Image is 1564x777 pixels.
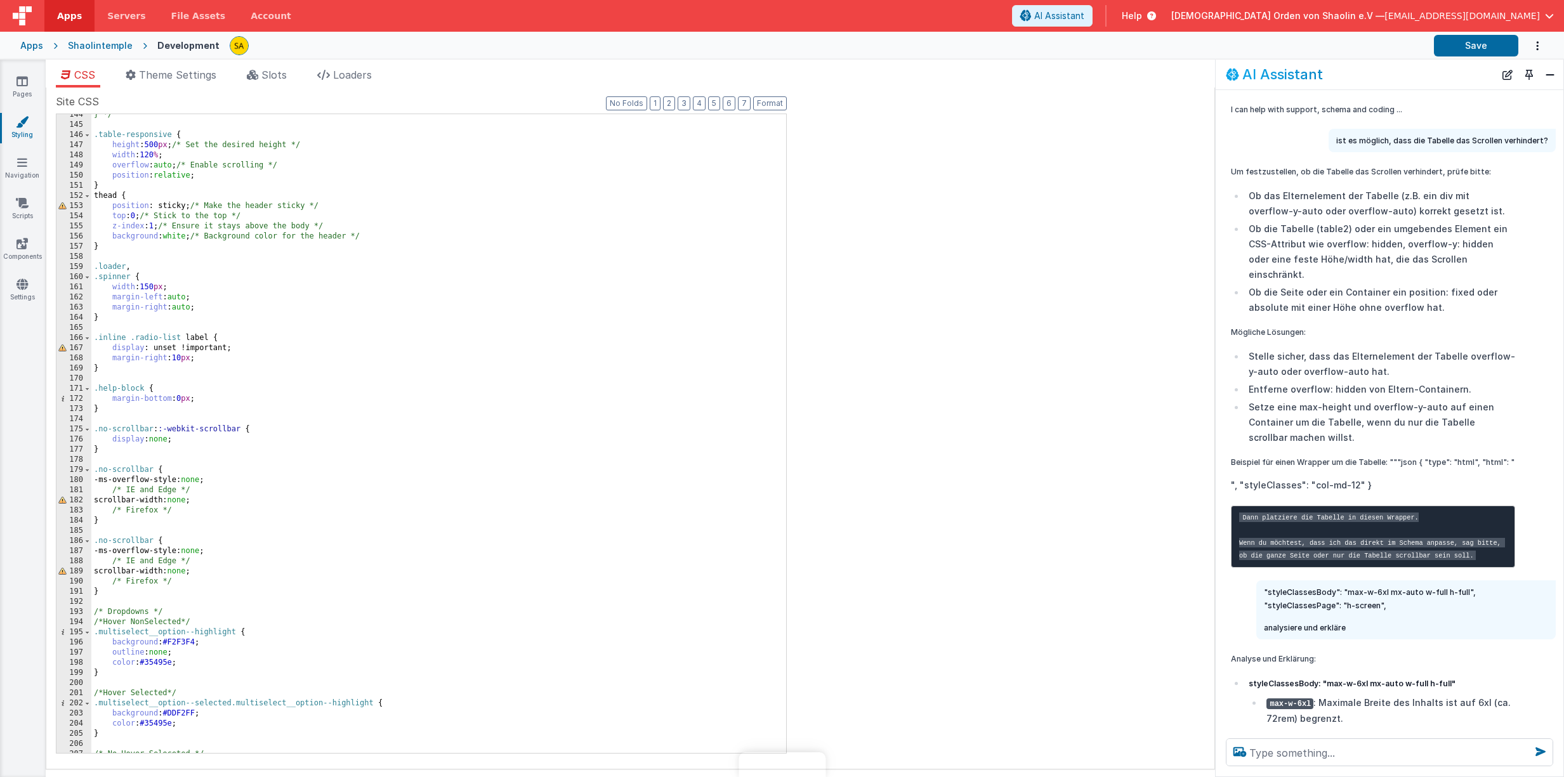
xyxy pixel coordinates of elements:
[56,242,91,252] div: 157
[1231,103,1515,116] p: I can help with support, schema and coding ...
[57,10,82,22] span: Apps
[56,110,91,120] div: 144
[56,506,91,516] div: 183
[56,668,91,678] div: 199
[738,96,751,110] button: 7
[56,678,91,688] div: 200
[1231,325,1515,339] p: Mögliche Lösungen:
[1245,285,1515,315] li: Ob die Seite oder ein Container ein position: fixed oder absolute mit einer Höhe ohne overflow hat.
[56,374,91,384] div: 170
[1384,10,1540,22] span: [EMAIL_ADDRESS][DOMAIN_NAME]
[693,96,706,110] button: 4
[1171,10,1384,22] span: [DEMOGRAPHIC_DATA] Orden von Shaolin e.V —
[56,211,91,221] div: 154
[56,495,91,506] div: 182
[1542,66,1558,84] button: Close
[56,262,91,272] div: 159
[56,445,91,455] div: 177
[1499,66,1516,84] button: New Chat
[56,343,91,353] div: 167
[56,719,91,729] div: 204
[56,282,91,292] div: 161
[56,749,91,759] div: 207
[56,171,91,181] div: 150
[1231,455,1515,469] p: Beispiel für einen Wrapper um die Tabelle: """json { "type": "html", "html": "
[1245,400,1515,445] li: Setze eine max-height und overflow-y-auto auf einen Container um die Tabelle, wenn du nur die Tab...
[56,485,91,495] div: 181
[56,191,91,201] div: 152
[56,313,91,323] div: 164
[56,333,91,343] div: 166
[56,150,91,160] div: 148
[1245,188,1515,219] li: Ob das Elternelement der Tabelle (z.B. ein div mit overflow-y-auto oder overflow-auto) korrekt ge...
[56,526,91,536] div: 185
[56,323,91,333] div: 165
[56,587,91,597] div: 191
[1264,585,1548,612] p: "styleClassesBody": "max-w-6xl mx-auto w-full h-full", "styleClassesPage": "h-screen",
[56,708,91,719] div: 203
[230,37,248,55] img: e3e1eaaa3c942e69edc95d4236ce57bf
[56,130,91,140] div: 146
[56,566,91,577] div: 189
[171,10,226,22] span: File Assets
[261,69,287,81] span: Slots
[1520,66,1538,84] button: Toggle Pin
[1518,33,1544,59] button: Options
[56,94,99,109] span: Site CSS
[650,96,660,110] button: 1
[1242,67,1323,82] h2: AI Assistant
[56,516,91,526] div: 184
[1171,10,1554,22] button: [DEMOGRAPHIC_DATA] Orden von Shaolin e.V — [EMAIL_ADDRESS][DOMAIN_NAME]
[56,648,91,658] div: 197
[1245,221,1515,282] li: Ob die Tabelle (table2) oder ein umgebendes Element ein CSS-Attribut wie overflow: hidden, overfl...
[107,10,145,22] span: Servers
[56,546,91,556] div: 187
[139,69,216,81] span: Theme Settings
[56,221,91,232] div: 155
[56,698,91,708] div: 202
[74,69,95,81] span: CSS
[1231,652,1515,665] p: Analyse und Erklärung:
[333,69,372,81] span: Loaders
[56,140,91,150] div: 147
[56,658,91,668] div: 198
[56,394,91,404] div: 172
[56,465,91,475] div: 179
[56,232,91,242] div: 156
[1245,349,1515,379] li: Stelle sicher, dass das Elternelement der Tabelle overflow-y-auto oder overflow-auto hat.
[56,577,91,587] div: 190
[56,729,91,739] div: 205
[56,414,91,424] div: 174
[1012,5,1093,27] button: AI Assistant
[1034,10,1084,22] span: AI Assistant
[56,637,91,648] div: 196
[20,39,43,52] div: Apps
[753,96,787,110] button: Format
[56,272,91,282] div: 160
[56,252,91,262] div: 158
[1122,10,1142,22] span: Help
[678,96,690,110] button: 3
[56,181,91,191] div: 151
[56,607,91,617] div: 193
[606,96,647,110] button: No Folds
[1245,382,1515,397] li: Entferne overflow: hidden von Eltern-Containern.
[56,292,91,303] div: 162
[56,160,91,171] div: 149
[1231,165,1515,178] p: Um festzustellen, ob die Tabelle das Scrollen verhindert, prüfe bitte:
[56,120,91,130] div: 145
[56,404,91,414] div: 173
[56,303,91,313] div: 163
[1263,695,1515,726] li: : Maximale Breite des Inhalts ist auf 6xl (ca. 72rem) begrenzt.
[56,353,91,363] div: 168
[56,455,91,465] div: 178
[1231,165,1515,568] div: ", "styleClasses": "col-md-12" }
[723,96,735,110] button: 6
[56,475,91,485] div: 180
[56,597,91,607] div: 192
[68,39,133,52] div: Shaolintemple
[1239,513,1505,560] code: Dann platziere die Tabelle in diesen Wrapper. Wenn du möchtest, dass ich das direkt im Schema anp...
[56,688,91,698] div: 201
[56,201,91,211] div: 153
[56,363,91,374] div: 169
